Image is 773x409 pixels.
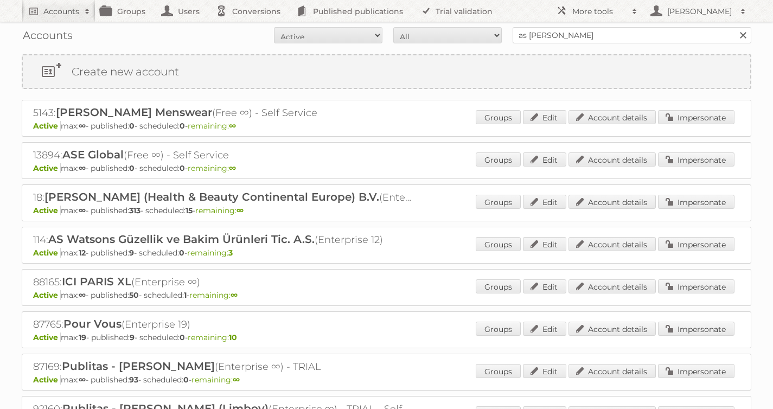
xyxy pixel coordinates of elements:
p: max: - published: - scheduled: - [33,290,740,300]
span: remaining: [187,248,233,258]
a: Groups [476,152,521,167]
strong: ∞ [79,206,86,215]
strong: 93 [129,375,138,385]
strong: 0 [180,163,185,173]
a: Edit [523,110,566,124]
p: max: - published: - scheduled: - [33,375,740,385]
span: [PERSON_NAME] Menswear [56,106,212,119]
h2: 87765: (Enterprise 19) [33,317,413,331]
a: Impersonate [658,279,734,293]
a: Edit [523,279,566,293]
a: Impersonate [658,152,734,167]
strong: 3 [228,248,233,258]
strong: ∞ [237,206,244,215]
p: max: - published: - scheduled: - [33,333,740,342]
a: Impersonate [658,195,734,209]
a: Impersonate [658,237,734,251]
a: Account details [568,322,656,336]
span: ASE Global [62,148,124,161]
span: [PERSON_NAME] (Health & Beauty Continental Europe) B.V. [44,190,379,203]
a: Groups [476,195,521,209]
p: max: - published: - scheduled: - [33,121,740,131]
a: Edit [523,152,566,167]
a: Groups [476,279,521,293]
strong: 19 [79,333,86,342]
a: Edit [523,195,566,209]
p: max: - published: - scheduled: - [33,163,740,173]
strong: ∞ [233,375,240,385]
span: Active [33,290,61,300]
span: AS Watsons Güzellik ve Bakim Ürünleri Tic. A.S. [48,233,315,246]
p: max: - published: - scheduled: - [33,248,740,258]
a: Groups [476,364,521,378]
a: Account details [568,110,656,124]
a: Groups [476,237,521,251]
strong: 10 [229,333,237,342]
strong: ∞ [229,121,236,131]
strong: ∞ [79,121,86,131]
h2: More tools [572,6,627,17]
a: Impersonate [658,322,734,336]
span: Active [33,121,61,131]
strong: 0 [129,163,135,173]
strong: ∞ [79,290,86,300]
span: Active [33,375,61,385]
strong: ∞ [229,163,236,173]
strong: ∞ [79,375,86,385]
span: Publitas - [PERSON_NAME] [62,360,215,373]
span: ICI PARIS XL [62,275,131,288]
strong: 0 [183,375,189,385]
h2: 5143: (Free ∞) - Self Service [33,106,413,120]
h2: 13894: (Free ∞) - Self Service [33,148,413,162]
h2: 88165: (Enterprise ∞) [33,275,413,289]
a: Account details [568,364,656,378]
a: Account details [568,237,656,251]
strong: 313 [129,206,140,215]
h2: Accounts [43,6,79,17]
strong: 9 [129,248,134,258]
span: remaining: [188,121,236,131]
strong: 0 [179,248,184,258]
a: Impersonate [658,364,734,378]
strong: ∞ [231,290,238,300]
a: Groups [476,322,521,336]
span: remaining: [195,206,244,215]
span: remaining: [191,375,240,385]
strong: 50 [129,290,139,300]
a: Edit [523,322,566,336]
a: Account details [568,279,656,293]
strong: ∞ [79,163,86,173]
p: max: - published: - scheduled: - [33,206,740,215]
a: Edit [523,237,566,251]
a: Edit [523,364,566,378]
h2: [PERSON_NAME] [665,6,735,17]
h2: 114: (Enterprise 12) [33,233,413,247]
span: Active [33,248,61,258]
h2: 87169: (Enterprise ∞) - TRIAL [33,360,413,374]
a: Groups [476,110,521,124]
strong: 0 [129,121,135,131]
span: Pour Vous [63,317,122,330]
a: Impersonate [658,110,734,124]
h2: 18: (Enterprise ∞) [33,190,413,204]
span: remaining: [188,163,236,173]
strong: 15 [186,206,193,215]
span: remaining: [188,333,237,342]
a: Create new account [23,55,750,88]
span: Active [33,333,61,342]
span: Active [33,163,61,173]
a: Account details [568,152,656,167]
strong: 9 [130,333,135,342]
span: Active [33,206,61,215]
strong: 0 [180,121,185,131]
strong: 1 [184,290,187,300]
strong: 12 [79,248,86,258]
a: Account details [568,195,656,209]
span: remaining: [189,290,238,300]
strong: 0 [180,333,185,342]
